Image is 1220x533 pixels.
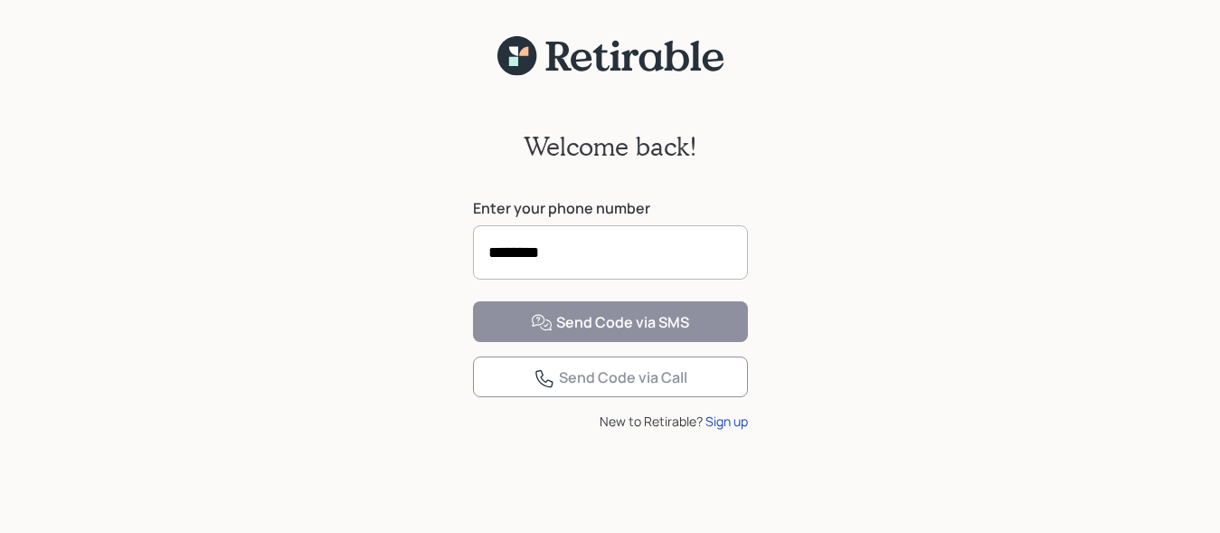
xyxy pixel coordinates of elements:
button: Send Code via Call [473,357,748,397]
div: Send Code via Call [534,367,687,389]
div: New to Retirable? [473,412,748,431]
h2: Welcome back! [524,131,697,162]
div: Sign up [705,412,748,431]
div: Send Code via SMS [531,312,689,334]
label: Enter your phone number [473,198,748,218]
button: Send Code via SMS [473,301,748,342]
